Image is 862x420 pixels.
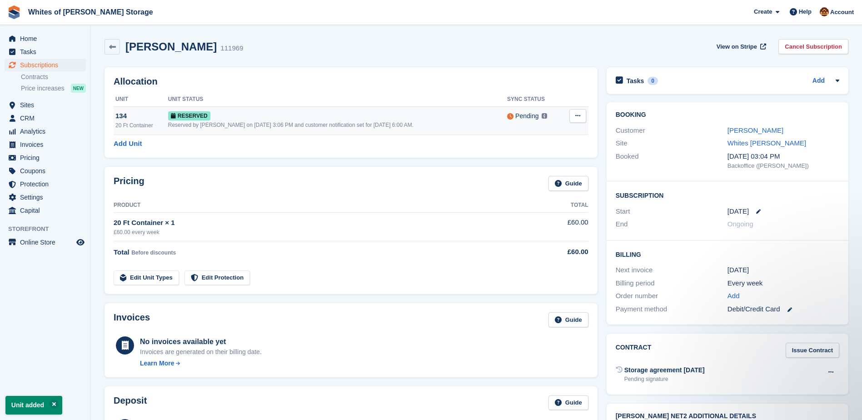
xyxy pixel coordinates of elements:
span: Create [754,7,772,16]
div: Pending [515,111,538,121]
a: Learn More [140,359,262,368]
span: Sites [20,99,75,111]
a: Add [727,291,740,301]
a: menu [5,59,86,71]
h2: Booking [616,111,839,119]
a: Price increases NEW [21,83,86,93]
img: stora-icon-8386f47178a22dfd0bd8f6a31ec36ba5ce8667c1dd55bd0f319d3a0aa187defe.svg [7,5,21,19]
div: 20 Ft Container [115,121,168,130]
span: Pricing [20,151,75,164]
div: Customer [616,125,727,136]
div: Order number [616,291,727,301]
time: 2025-10-03 00:00:00 UTC [727,206,749,217]
div: Next invoice [616,265,727,275]
a: Issue Contract [786,343,839,358]
span: Ongoing [727,220,753,228]
div: Booked [616,151,727,170]
h2: Tasks [627,77,644,85]
span: Protection [20,178,75,190]
h2: Billing [616,250,839,259]
div: £60.00 [525,247,588,257]
div: 111969 [220,43,243,54]
span: Before discounts [131,250,176,256]
div: Start [616,206,727,217]
span: Online Store [20,236,75,249]
span: Help [799,7,812,16]
span: Settings [20,191,75,204]
a: Guide [548,395,588,410]
img: Eddie White [820,7,829,16]
span: Subscriptions [20,59,75,71]
a: Add [812,76,825,86]
a: menu [5,99,86,111]
th: Sync Status [507,92,562,107]
span: View on Stripe [717,42,757,51]
div: No invoices available yet [140,336,262,347]
a: menu [5,151,86,164]
th: Unit [114,92,168,107]
div: [DATE] 03:04 PM [727,151,839,162]
h2: Subscription [616,190,839,200]
a: Whites [PERSON_NAME] [727,139,806,147]
a: menu [5,165,86,177]
a: menu [5,32,86,45]
span: Tasks [20,45,75,58]
h2: [PERSON_NAME] [125,40,217,53]
span: Price increases [21,84,65,93]
div: 20 Ft Container × 1 [114,218,525,228]
h2: Deposit [114,395,147,410]
a: Edit Protection [184,270,250,285]
p: Unit added [5,396,62,415]
div: End [616,219,727,230]
th: Total [525,198,588,213]
a: menu [5,112,86,125]
a: menu [5,125,86,138]
div: 0 [648,77,658,85]
span: Reserved [168,111,210,120]
a: Preview store [75,237,86,248]
h2: Pricing [114,176,144,191]
span: Account [830,8,854,17]
a: menu [5,236,86,249]
h2: Contract [616,343,652,358]
a: [PERSON_NAME] [727,126,783,134]
span: CRM [20,112,75,125]
h2: Allocation [114,76,588,87]
div: Learn More [140,359,174,368]
span: Invoices [20,138,75,151]
div: £60.00 every week [114,228,525,236]
a: menu [5,191,86,204]
div: NEW [71,84,86,93]
td: £60.00 [525,212,588,241]
a: menu [5,178,86,190]
h2: [PERSON_NAME] Net2 Additional Details [616,413,839,420]
div: Pending signature [624,375,705,383]
div: Debit/Credit Card [727,304,839,315]
div: Billing period [616,278,727,289]
div: 134 [115,111,168,121]
a: Guide [548,312,588,327]
img: icon-info-grey-7440780725fd019a000dd9b08b2336e03edf1995a4989e88bcd33f0948082b44.svg [542,113,547,119]
a: Contracts [21,73,86,81]
a: Guide [548,176,588,191]
div: [DATE] [727,265,839,275]
a: menu [5,45,86,58]
span: Coupons [20,165,75,177]
span: Total [114,248,130,256]
a: Cancel Subscription [778,39,848,54]
span: Analytics [20,125,75,138]
a: View on Stripe [713,39,768,54]
a: Whites of [PERSON_NAME] Storage [25,5,157,20]
div: Site [616,138,727,149]
a: Edit Unit Types [114,270,179,285]
a: menu [5,204,86,217]
div: Invoices are generated on their billing date. [140,347,262,357]
th: Product [114,198,525,213]
div: Every week [727,278,839,289]
a: menu [5,138,86,151]
th: Unit Status [168,92,507,107]
div: Storage agreement [DATE] [624,365,705,375]
div: Backoffice ([PERSON_NAME]) [727,161,839,170]
a: Add Unit [114,139,142,149]
span: Storefront [8,225,90,234]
